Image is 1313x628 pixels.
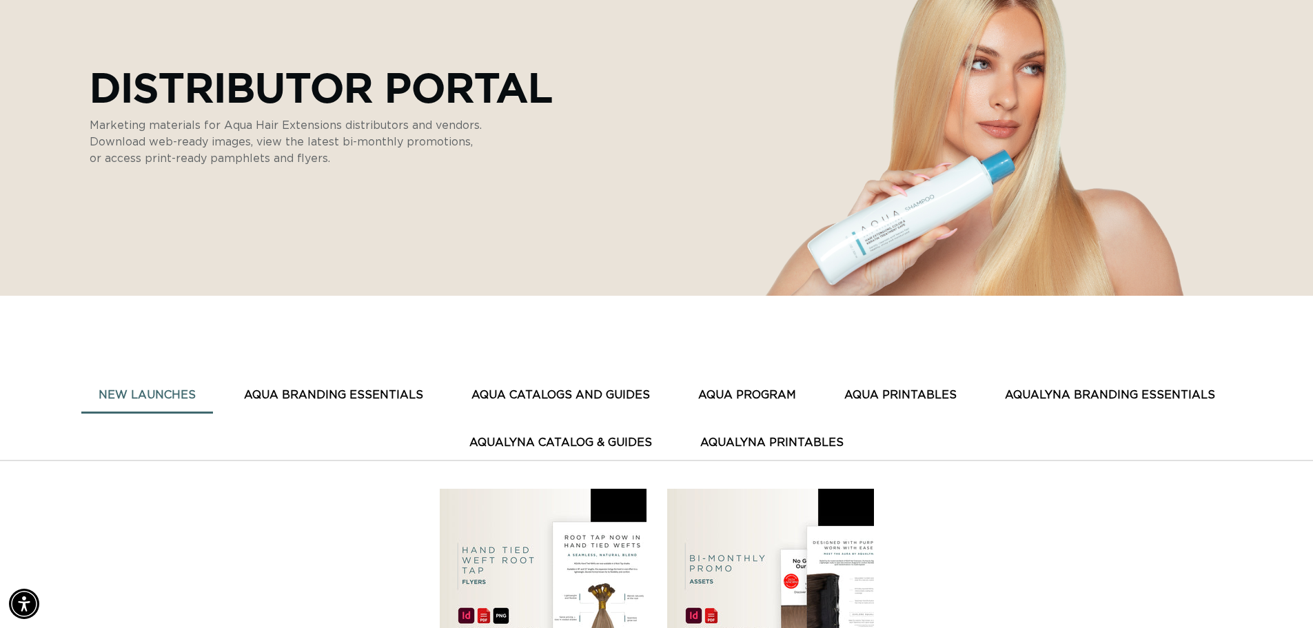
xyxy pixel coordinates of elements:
[454,378,667,412] button: AQUA CATALOGS AND GUIDES
[81,378,213,412] button: New Launches
[227,378,440,412] button: AQUA BRANDING ESSENTIALS
[9,589,39,619] div: Accessibility Menu
[827,378,974,412] button: AQUA PRINTABLES
[683,426,861,460] button: AquaLyna Printables
[988,378,1232,412] button: AquaLyna Branding Essentials
[90,63,553,110] p: Distributor Portal
[1244,562,1313,628] iframe: Chat Widget
[90,117,482,167] p: Marketing materials for Aqua Hair Extensions distributors and vendors. Download web-ready images,...
[681,378,813,412] button: AQUA PROGRAM
[452,426,669,460] button: AquaLyna Catalog & Guides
